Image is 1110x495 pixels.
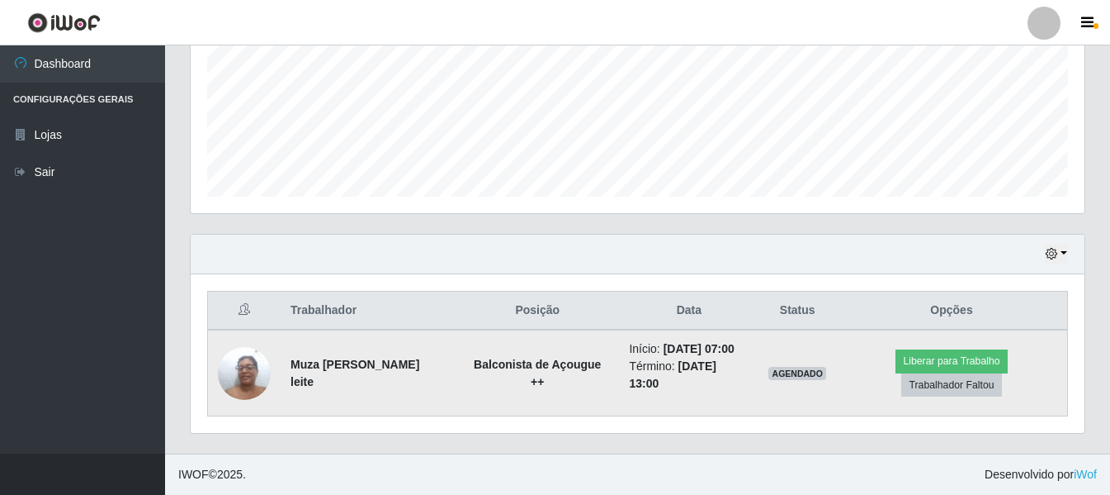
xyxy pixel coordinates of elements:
span: Desenvolvido por [985,466,1097,483]
strong: Balconista de Açougue ++ [474,358,601,388]
li: Término: [629,358,749,393]
th: Posição [456,292,619,331]
img: 1703019417577.jpeg [218,338,271,408]
span: AGENDADO [768,367,826,380]
a: iWof [1074,468,1097,481]
img: CoreUI Logo [27,12,101,33]
span: IWOF [178,468,209,481]
th: Data [619,292,758,331]
button: Trabalhador Faltou [901,374,1001,397]
button: Liberar para Trabalho [895,350,1007,373]
strong: Muza [PERSON_NAME] leite [290,358,419,388]
th: Trabalhador [281,292,456,331]
li: Início: [629,340,749,358]
time: [DATE] 07:00 [664,342,734,355]
th: Status [758,292,836,331]
span: © 2025 . [178,466,246,483]
th: Opções [836,292,1067,331]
